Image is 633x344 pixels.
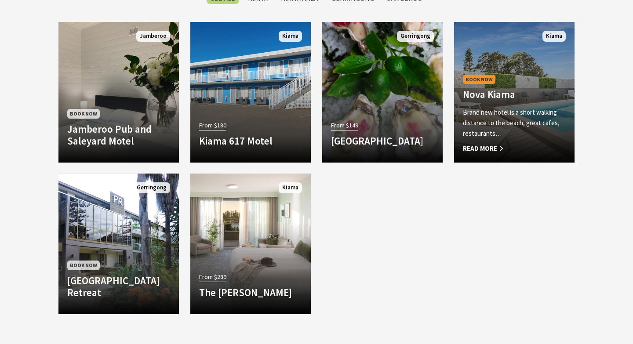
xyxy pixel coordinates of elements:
a: From $289 The [PERSON_NAME] Kiama [190,174,311,314]
a: Book Now Nova Kiama Brand new hotel is a short walking distance to the beach, great cafes, restau... [454,22,575,163]
a: From $149 [GEOGRAPHIC_DATA] Gerringong [322,22,443,163]
h4: [GEOGRAPHIC_DATA] Retreat [67,275,170,299]
span: From $180 [199,120,226,130]
a: Book Now Jamberoo Pub and Saleyard Motel Jamberoo [58,22,179,163]
span: From $289 [199,272,226,282]
h4: Nova Kiama [463,88,566,101]
p: Brand new hotel is a short walking distance to the beach, great cafes, restaurants… [463,107,566,139]
span: Jamberoo [136,31,170,42]
span: Kiama [279,31,302,42]
span: From $149 [331,120,358,130]
h4: [GEOGRAPHIC_DATA] [331,135,434,147]
span: Book Now [67,261,100,270]
span: Book Now [463,75,495,84]
span: Kiama [279,182,302,193]
span: Gerringong [133,182,170,193]
span: Gerringong [397,31,434,42]
span: Book Now [67,109,100,118]
span: Read More [463,143,566,154]
h4: Jamberoo Pub and Saleyard Motel [67,123,170,147]
a: Book Now [GEOGRAPHIC_DATA] Retreat Gerringong [58,174,179,314]
a: From $180 Kiama 617 Motel Kiama [190,22,311,163]
h4: Kiama 617 Motel [199,135,302,147]
span: Kiama [542,31,566,42]
h4: The [PERSON_NAME] [199,286,302,299]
